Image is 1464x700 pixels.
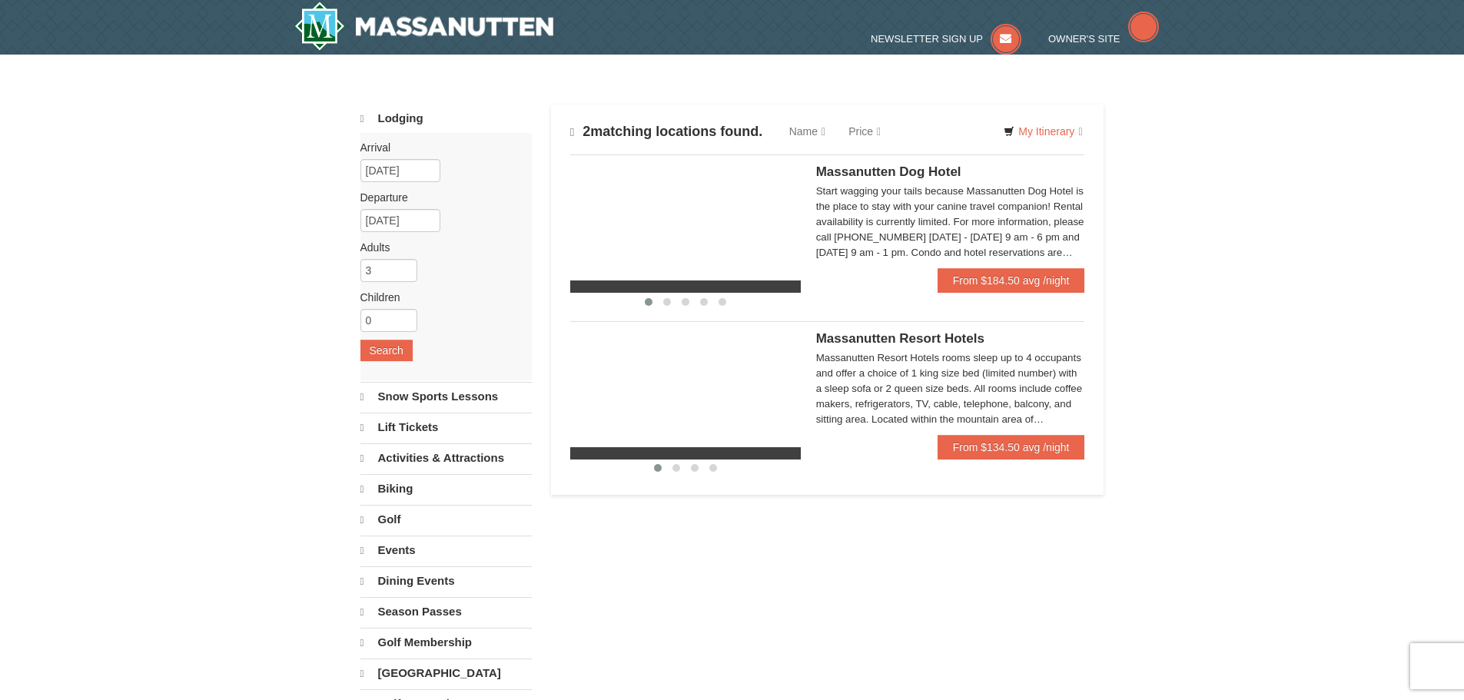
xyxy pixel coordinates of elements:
[360,240,520,255] label: Adults
[360,505,532,534] a: Golf
[816,350,1085,427] div: Massanutten Resort Hotels rooms sleep up to 4 occupants and offer a choice of 1 king size bed (li...
[816,331,984,346] span: Massanutten Resort Hotels
[360,474,532,503] a: Biking
[871,33,1021,45] a: Newsletter Sign Up
[1048,33,1120,45] span: Owner's Site
[938,268,1085,293] a: From $184.50 avg /night
[360,536,532,565] a: Events
[360,290,520,305] label: Children
[360,413,532,442] a: Lift Tickets
[778,116,837,147] a: Name
[360,628,532,657] a: Golf Membership
[360,566,532,595] a: Dining Events
[938,435,1085,459] a: From $134.50 avg /night
[360,443,532,473] a: Activities & Attractions
[360,190,520,205] label: Departure
[360,140,520,155] label: Arrival
[360,105,532,133] a: Lodging
[360,659,532,688] a: [GEOGRAPHIC_DATA]
[871,33,983,45] span: Newsletter Sign Up
[360,597,532,626] a: Season Passes
[1048,33,1159,45] a: Owner's Site
[994,120,1092,143] a: My Itinerary
[816,184,1085,260] div: Start wagging your tails because Massanutten Dog Hotel is the place to stay with your canine trav...
[837,116,892,147] a: Price
[816,164,961,179] span: Massanutten Dog Hotel
[294,2,554,51] a: Massanutten Resort
[294,2,554,51] img: Massanutten Resort Logo
[360,340,413,361] button: Search
[360,382,532,411] a: Snow Sports Lessons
